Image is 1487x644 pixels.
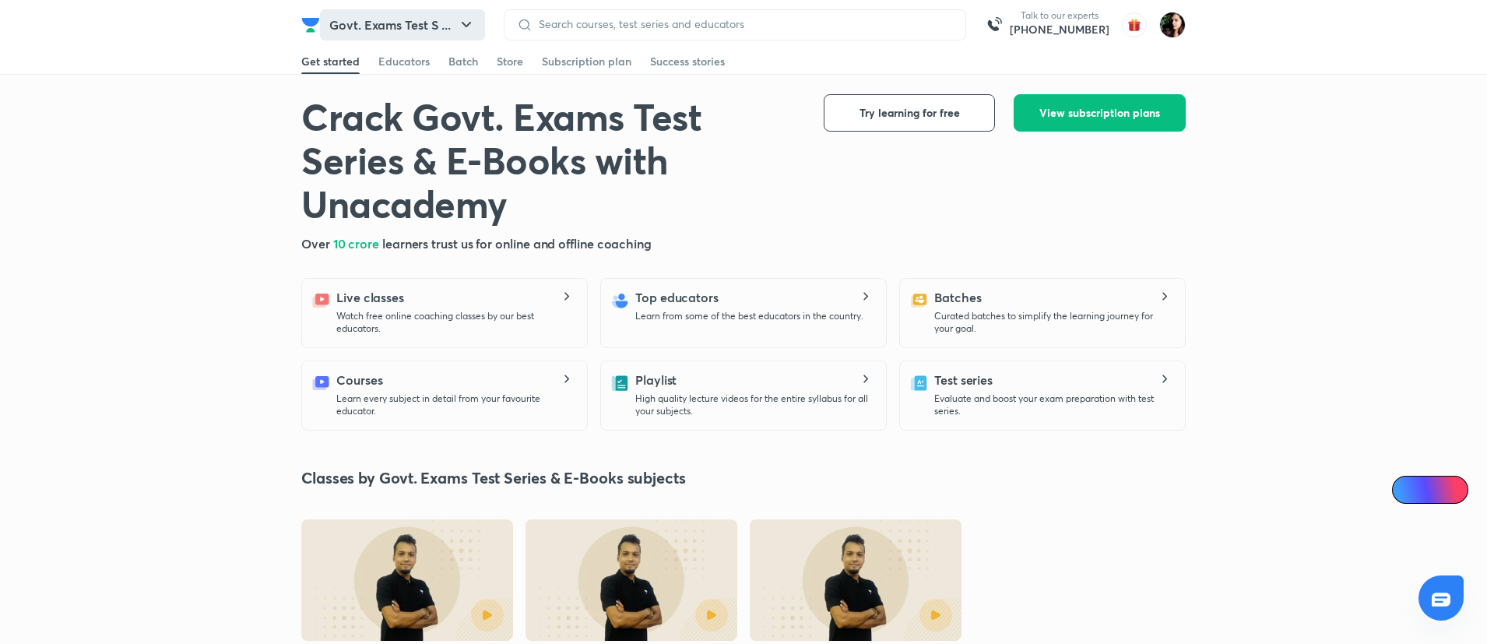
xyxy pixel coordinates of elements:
p: Curated batches to simplify the learning journey for your goal. [934,310,1172,335]
img: call-us [979,9,1010,40]
h5: Courses [336,371,382,389]
span: View subscription plans [1039,105,1160,121]
a: [PHONE_NUMBER] [1010,22,1109,37]
a: Subscription plan [542,49,631,74]
h5: Test series [934,371,993,389]
h5: Playlist [635,371,677,389]
span: Ai Doubts [1418,484,1459,496]
img: Company Logo [301,16,320,34]
h1: Crack Govt. Exams Test Series & E-Books with Unacademy [301,94,799,225]
img: Priyanka K [1159,12,1186,38]
div: Store [497,54,523,69]
a: Educators [378,49,430,74]
img: Icon [1401,484,1414,496]
button: Try learning for free [824,94,995,132]
span: Over [301,235,333,252]
span: 10 crore [333,235,382,252]
button: View subscription plans [1014,94,1186,132]
p: Watch free online coaching classes by our best educators. [336,310,575,335]
div: Success stories [650,54,725,69]
span: learners trust us for online and offline coaching [382,235,652,252]
h4: Classes by Govt. Exams Test Series & E-Books subjects [301,468,1186,488]
span: Try learning for free [860,105,960,121]
div: Educators [378,54,430,69]
button: Govt. Exams Test S ... [320,9,485,40]
h5: Batches [934,288,981,307]
div: Subscription plan [542,54,631,69]
p: Learn every subject in detail from your favourite educator. [336,392,575,417]
p: High quality lecture videos for the entire syllabus for all your subjects. [635,392,874,417]
a: Ai Doubts [1392,476,1468,504]
a: Batch [448,49,478,74]
img: avatar [1122,12,1147,37]
div: Get started [301,54,360,69]
a: Success stories [650,49,725,74]
a: Get started [301,49,360,74]
p: Talk to our experts [1010,9,1109,22]
p: Learn from some of the best educators in the country. [635,310,863,322]
div: Batch [448,54,478,69]
input: Search courses, test series and educators [533,18,953,30]
h5: Top educators [635,288,719,307]
h5: Live classes [336,288,404,307]
a: Store [497,49,523,74]
p: Evaluate and boost your exam preparation with test series. [934,392,1172,417]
